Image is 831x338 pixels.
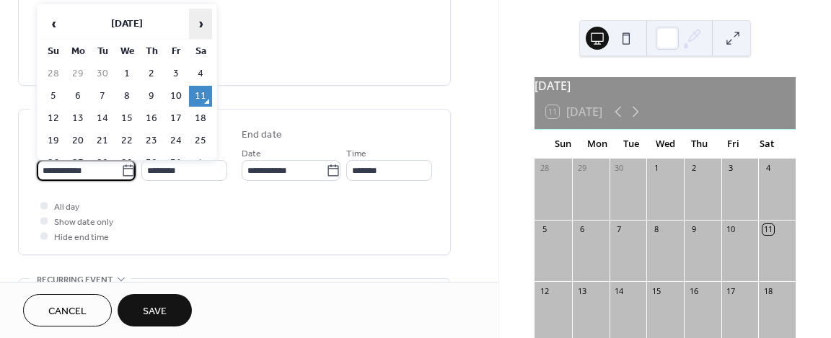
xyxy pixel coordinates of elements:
[140,63,163,84] td: 2
[762,224,773,235] div: 11
[42,130,65,151] td: 19
[576,163,587,174] div: 29
[66,9,188,40] th: [DATE]
[346,146,366,161] span: Time
[66,63,89,84] td: 29
[91,63,114,84] td: 30
[682,130,716,159] div: Thu
[66,153,89,174] td: 27
[164,130,188,151] td: 24
[614,224,625,235] div: 7
[115,153,138,174] td: 29
[91,108,114,129] td: 14
[189,108,212,129] td: 18
[140,153,163,174] td: 30
[115,41,138,62] th: We
[42,153,65,174] td: 26
[539,224,550,235] div: 5
[140,41,163,62] th: Th
[164,108,188,129] td: 17
[614,285,625,296] div: 14
[762,285,773,296] div: 18
[614,130,648,159] div: Tue
[688,163,699,174] div: 2
[539,163,550,174] div: 28
[189,153,212,174] td: 1
[115,130,138,151] td: 22
[48,304,87,319] span: Cancel
[143,304,167,319] span: Save
[726,224,737,235] div: 10
[576,224,587,235] div: 6
[164,63,188,84] td: 3
[651,285,661,296] div: 15
[23,294,112,326] button: Cancel
[164,86,188,107] td: 10
[762,163,773,174] div: 4
[242,146,261,161] span: Date
[546,130,580,159] div: Sun
[164,153,188,174] td: 31
[43,9,64,38] span: ‹
[42,108,65,129] td: 12
[37,272,113,288] span: Recurring event
[164,41,188,62] th: Fr
[54,215,113,230] span: Show date only
[688,285,699,296] div: 16
[190,9,211,38] span: ›
[140,108,163,129] td: 16
[91,41,114,62] th: Tu
[750,130,784,159] div: Sat
[42,86,65,107] td: 5
[115,63,138,84] td: 1
[580,130,614,159] div: Mon
[66,108,89,129] td: 13
[539,285,550,296] div: 12
[716,130,750,159] div: Fri
[189,63,212,84] td: 4
[189,86,212,107] td: 11
[54,230,109,245] span: Hide end time
[726,163,737,174] div: 3
[54,200,79,215] span: All day
[140,86,163,107] td: 9
[66,41,89,62] th: Mo
[189,41,212,62] th: Sa
[651,163,661,174] div: 1
[576,285,587,296] div: 13
[66,86,89,107] td: 6
[42,41,65,62] th: Su
[648,130,682,159] div: Wed
[115,108,138,129] td: 15
[535,77,796,94] div: [DATE]
[242,128,282,143] div: End date
[115,86,138,107] td: 8
[189,130,212,151] td: 25
[688,224,699,235] div: 9
[91,86,114,107] td: 7
[42,63,65,84] td: 28
[726,285,737,296] div: 17
[140,130,163,151] td: 23
[651,224,661,235] div: 8
[118,294,192,326] button: Save
[614,163,625,174] div: 30
[91,130,114,151] td: 21
[66,130,89,151] td: 20
[91,153,114,174] td: 28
